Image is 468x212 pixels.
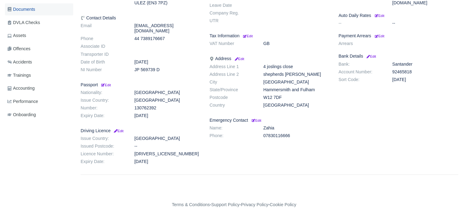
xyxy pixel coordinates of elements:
[5,69,73,81] a: Trainings
[210,118,329,123] h6: Emergency Contact
[388,62,463,67] dd: Santander
[375,14,384,18] small: Edit
[130,67,205,72] dd: JP 569739 D
[7,72,31,79] span: Trainings
[5,82,73,94] a: Accounting
[130,59,205,65] dd: [DATE]
[100,83,111,87] small: Edit
[172,202,210,207] a: Terms & Conditions
[76,44,130,49] dt: Associate ID
[76,98,130,103] dt: Issue Country:
[259,79,334,85] dd: [GEOGRAPHIC_DATA]
[7,98,38,105] span: Performance
[338,54,458,59] h6: Bank Details
[338,13,458,18] h6: Auto Daily Rates
[76,59,130,65] dt: Date of Birth
[334,62,388,67] dt: Bank:
[7,85,35,92] span: Accounting
[259,133,334,138] dd: 07830116666
[76,67,130,72] dt: NI Number
[205,64,259,69] dt: Address Line 1
[234,56,244,61] a: Edit
[76,90,130,95] dt: Nationality:
[388,21,463,26] dd: --
[130,136,205,141] dd: [GEOGRAPHIC_DATA]
[7,19,40,26] span: DVLA Checks
[100,82,111,87] a: Edit
[259,87,334,92] dd: Hammersmith and Fulham
[130,23,205,34] dd: [EMAIL_ADDRESS][DOMAIN_NAME]
[234,57,244,61] small: Edit
[130,113,205,118] dd: [DATE]
[205,3,259,8] dt: Leave Date
[130,105,205,111] dd: 130762392
[130,151,205,157] dd: [DRIVERS_LICENSE_NUMBER]
[205,18,259,23] dt: UTR
[76,23,130,34] dt: Email
[210,56,329,61] h6: Address
[388,69,463,75] dd: 92465818
[5,56,73,68] a: Accidents
[259,95,334,100] dd: W12 7DF
[250,118,261,123] a: Edit
[76,151,130,157] dt: Licence Number:
[5,109,73,121] a: Onboarding
[76,136,130,141] dt: Issue Country:
[205,133,259,138] dt: Phone:
[81,128,200,133] h6: Driving Licence
[81,82,200,88] h6: Passport
[5,3,73,15] a: Documents
[437,182,468,212] iframe: Chat Widget
[81,15,200,21] h6: Contact Details
[205,103,259,108] dt: Country
[7,6,35,13] span: Documents
[76,105,130,111] dt: Number:
[7,32,26,39] span: Assets
[205,41,259,46] dt: VAT Number
[113,128,123,133] a: Edit
[259,64,334,69] dd: 4 joslings close
[130,36,205,41] dd: 44 7389176667
[76,159,130,164] dt: Expiry Date:
[205,87,259,92] dt: State/Province
[205,72,259,77] dt: Address Line 2
[76,113,130,118] dt: Expiry Date:
[334,41,388,46] dt: Arrears
[5,43,73,55] a: Offences
[259,72,334,77] dd: shepherds [PERSON_NAME]
[243,34,253,38] small: Edit
[205,10,259,16] dt: Company Reg.
[130,144,205,149] dd: --
[130,159,205,164] dd: [DATE]
[5,17,73,29] a: DVLA Checks
[334,77,388,82] dt: Sort Code:
[59,201,410,208] div: - - -
[7,45,30,52] span: Offences
[76,36,130,41] dt: Phone
[259,41,334,46] dd: GB
[205,95,259,100] dt: Postcode
[76,52,130,57] dt: Transporter ID
[7,111,36,118] span: Onboarding
[5,96,73,108] a: Performance
[388,77,463,82] dd: [DATE]
[5,30,73,42] a: Assets
[374,13,384,18] a: Edit
[374,33,384,38] a: Edit
[366,54,376,59] a: Edit
[205,79,259,85] dt: City
[270,202,296,207] a: Cookie Policy
[241,202,268,207] a: Privacy Policy
[130,90,205,95] dd: [GEOGRAPHIC_DATA]
[334,69,388,75] dt: Account Number:
[76,144,130,149] dt: Issued Postcode:
[334,21,388,26] dt: --
[375,34,384,38] small: Edit
[259,103,334,108] dd: [GEOGRAPHIC_DATA]
[338,33,458,39] h6: Payment Arrears
[113,129,123,133] small: Edit
[242,33,253,38] a: Edit
[259,125,334,131] dd: Zahia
